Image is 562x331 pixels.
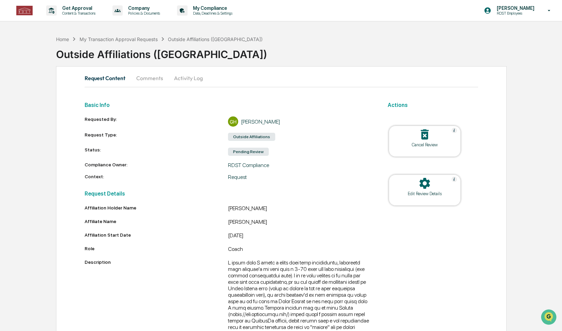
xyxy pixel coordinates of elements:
[85,102,371,108] h2: Basic Info
[14,85,44,92] span: Preclearance
[491,5,538,11] p: [PERSON_NAME]
[47,82,87,95] a: 🗄️Attestations
[23,52,111,58] div: Start new chat
[14,98,43,105] span: Data Lookup
[56,85,84,92] span: Attestations
[168,36,263,42] div: Outside Affiliations ([GEOGRAPHIC_DATA])
[7,86,12,91] div: 🖐️
[123,5,163,11] p: Company
[228,133,275,141] div: Outside Affiliations
[241,118,280,125] div: [PERSON_NAME]
[228,174,371,180] div: Request
[23,58,86,64] div: We're available if you need us!
[228,232,371,240] div: [DATE]
[7,14,124,25] p: How can we help?
[228,116,238,127] div: GH
[7,99,12,104] div: 🔎
[540,309,559,327] iframe: Open customer support
[85,162,228,168] div: Compliance Owner:
[131,70,169,86] button: Comments
[7,52,19,64] img: 1746055101610-c473b297-6a78-478c-a979-82029cc54cd1
[49,86,55,91] div: 🗄️
[57,11,99,16] p: Content & Transactions
[4,95,46,108] a: 🔎Data Lookup
[188,5,236,11] p: My Compliance
[56,36,69,42] div: Home
[188,11,236,16] p: Data, Deadlines & Settings
[16,6,33,15] img: logo
[85,219,228,224] div: Affiliate Name
[228,246,371,254] div: Coach
[80,36,158,42] div: My Transaction Approval Requests
[4,82,47,95] a: 🖐️Preclearance
[394,142,455,147] div: Cancel Review
[85,70,478,86] div: secondary tabs example
[48,114,82,120] a: Powered byPylon
[85,246,228,251] div: Role
[85,174,228,180] div: Context:
[85,132,228,142] div: Request Type:
[57,5,99,11] p: Get Approval
[228,219,371,227] div: [PERSON_NAME]
[169,70,208,86] button: Activity Log
[394,191,455,196] div: Edit Review Details
[85,70,131,86] button: Request Content
[123,11,163,16] p: Policies & Documents
[56,43,562,60] div: Outside Affiliations ([GEOGRAPHIC_DATA])
[228,205,371,213] div: [PERSON_NAME]
[452,128,457,133] img: Help
[228,148,269,156] div: Pending Review
[68,115,82,120] span: Pylon
[85,205,228,210] div: Affiliation Holder Name
[85,147,228,157] div: Status:
[491,11,538,16] p: RDST Employees
[85,116,228,127] div: Requested By:
[228,162,371,168] div: RDST Compliance
[116,54,124,62] button: Start new chat
[85,190,371,197] h2: Request Details
[388,102,478,108] h2: Actions
[85,232,228,238] div: Affiliation Start Date
[452,177,457,182] img: Help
